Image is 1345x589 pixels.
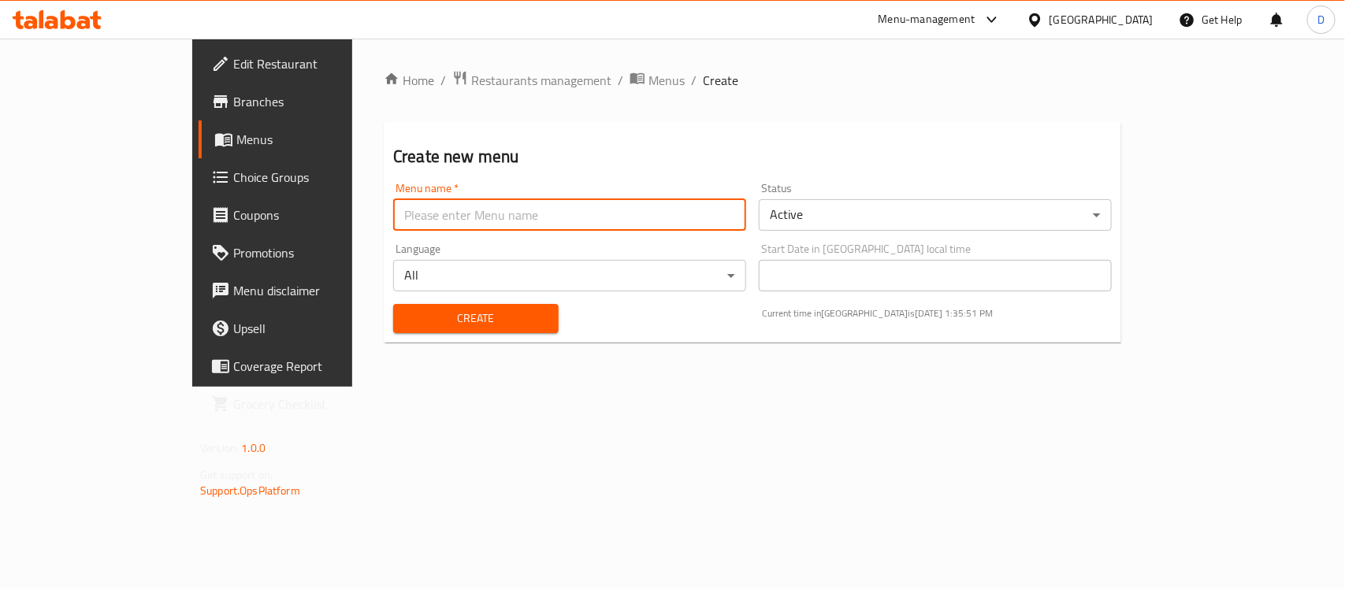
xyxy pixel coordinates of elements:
[233,319,404,338] span: Upsell
[241,438,266,458] span: 1.0.0
[199,309,417,347] a: Upsell
[199,45,417,83] a: Edit Restaurant
[471,71,611,90] span: Restaurants management
[618,71,623,90] li: /
[630,70,685,91] a: Menus
[233,206,404,224] span: Coupons
[393,260,746,291] div: All
[393,145,1112,169] h2: Create new menu
[199,158,417,196] a: Choice Groups
[691,71,697,90] li: /
[199,120,417,158] a: Menus
[1317,11,1325,28] span: D
[393,304,559,333] button: Create
[233,243,404,262] span: Promotions
[233,281,404,300] span: Menu disclaimer
[233,168,404,187] span: Choice Groups
[199,196,417,234] a: Coupons
[199,347,417,385] a: Coverage Report
[440,71,446,90] li: /
[233,357,404,376] span: Coverage Report
[233,395,404,413] span: Grocery Checklist
[406,309,546,328] span: Create
[762,306,1112,320] p: Current time in [GEOGRAPHIC_DATA] is [DATE] 1:35:51 PM
[393,199,746,231] input: Please enter Menu name
[879,10,975,29] div: Menu-management
[236,130,404,149] span: Menus
[759,199,1112,231] div: Active
[200,465,273,485] span: Get support on:
[199,83,417,120] a: Branches
[200,438,239,458] span: Version:
[703,71,738,90] span: Create
[199,234,417,272] a: Promotions
[1050,11,1154,28] div: [GEOGRAPHIC_DATA]
[199,272,417,309] a: Menu disclaimer
[233,92,404,111] span: Branches
[648,71,685,90] span: Menus
[233,54,404,73] span: Edit Restaurant
[199,385,417,423] a: Grocery Checklist
[452,70,611,91] a: Restaurants management
[384,70,1121,91] nav: breadcrumb
[200,480,300,501] a: Support.OpsPlatform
